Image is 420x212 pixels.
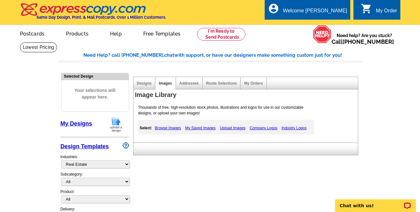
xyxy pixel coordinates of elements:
img: upload-design [108,116,124,132]
img: help [313,25,332,43]
div: Industries: [61,151,129,171]
a: Company Logos [248,124,279,132]
img: design-wizard-help-icon.png [123,142,129,149]
span: chat [164,52,174,58]
div: Need Help? call [PHONE_NUMBER], with support, or have our designers make something custom just fo... [83,52,362,59]
a: Products [56,26,99,41]
div: Subcategory: [61,171,129,189]
div: My Order [376,8,397,17]
a: shopping_cart My Order [361,7,397,15]
a: Route Selections [206,81,237,86]
iframe: LiveChat chat widget [331,192,420,212]
a: Browse Images [153,124,183,132]
a: My Saved Images [184,124,217,132]
a: Addresses [179,81,199,86]
a: Upload Images [218,124,247,132]
h1: Image Library [135,92,359,98]
a: [PHONE_NUMBER] [342,38,394,45]
i: account_circle [268,3,279,14]
a: My Orders [244,81,263,86]
i: shopping_cart [361,3,372,14]
div: Product: [61,189,129,206]
a: Designs [137,81,152,86]
a: Postcards [10,26,55,41]
div: Selected Design [61,73,129,79]
a: Images [159,81,172,86]
a: Free Templates [133,26,191,41]
p: Thousands of free, high-resolution stock photos, illustrations and logos for use in our customiza... [135,105,316,116]
strong: Select: [140,126,152,130]
span: Your selections will appear here. [66,81,124,107]
a: Industry Logos [280,124,308,132]
span: Call [332,38,394,45]
a: My Designs [61,120,92,127]
a: Same Day Design, Print, & Mail Postcards. Over 1 Million Customers. [20,8,166,20]
div: Welcome [PERSON_NAME] [283,8,347,17]
a: Design Templates [61,143,109,150]
h4: Same Day Design, Print, & Mail Postcards. Over 1 Million Customers. [36,15,166,20]
a: Help [100,26,132,41]
span: Need help? Are you stuck? [332,32,397,45]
